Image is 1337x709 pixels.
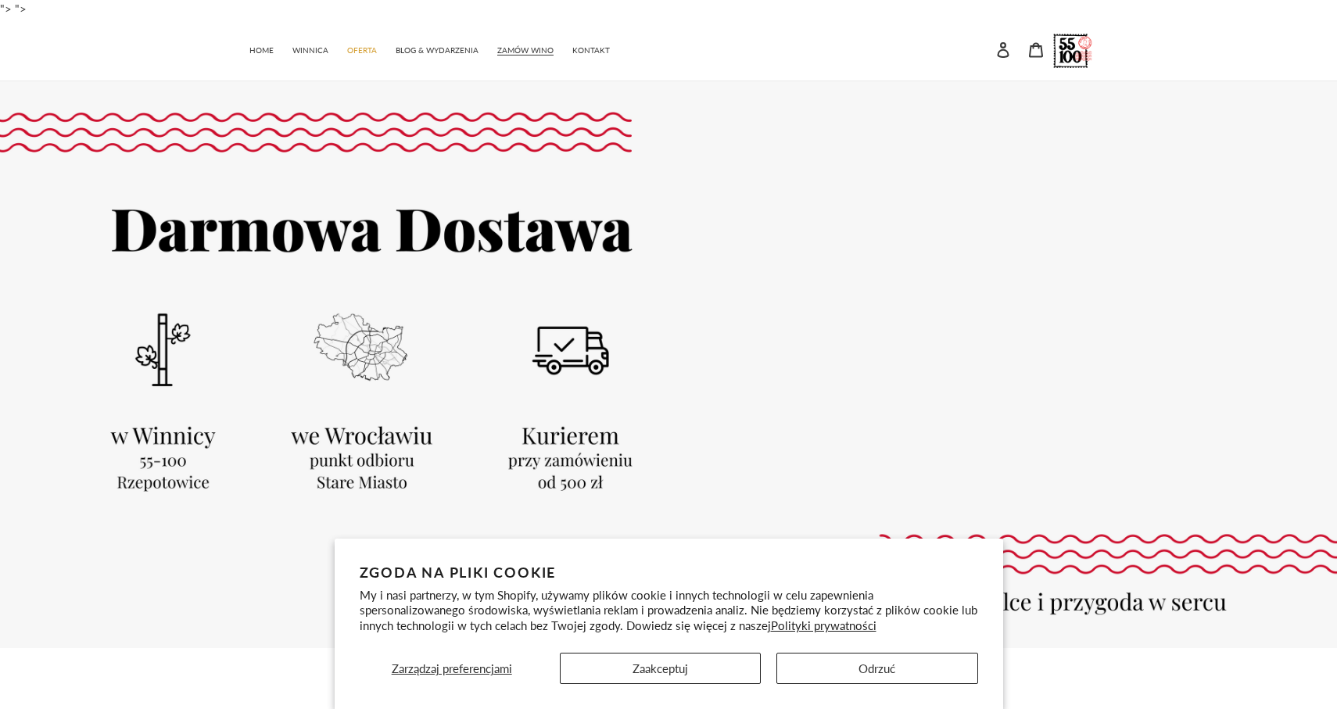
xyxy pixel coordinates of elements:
[497,45,554,56] span: ZAMÓW WINO
[360,564,978,581] h2: Zgoda na pliki cookie
[285,38,336,60] a: WINNICA
[565,38,618,60] a: KONTAKT
[360,588,978,634] p: My i nasi partnerzy, w tym Shopify, używamy plików cookie i innych technologii w celu zapewnienia...
[292,45,328,56] span: WINNICA
[242,38,281,60] a: HOME
[396,45,479,56] span: BLOG & WYDARZENIA
[771,618,876,632] a: Polityki prywatności
[489,38,561,60] a: ZAMÓW WINO
[359,653,543,684] button: Zarządzaj preferencjami
[392,661,512,675] span: Zarządzaj preferencjami
[249,45,274,56] span: HOME
[572,45,610,56] span: KONTAKT
[347,45,377,56] span: OFERTA
[776,653,977,684] button: Odrzuć
[388,38,486,60] a: BLOG & WYDARZENIA
[339,38,385,60] a: OFERTA
[560,653,761,684] button: Zaakceptuj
